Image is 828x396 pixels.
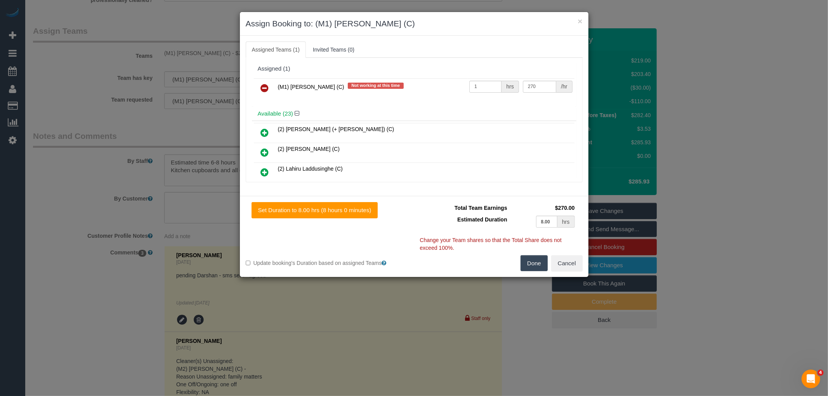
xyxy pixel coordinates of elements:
[307,42,361,58] a: Invited Teams (0)
[802,370,820,388] iframe: Intercom live chat
[557,216,575,228] div: hrs
[551,255,583,271] button: Cancel
[246,259,408,267] label: Update booking's Duration based on assigned Teams
[521,255,548,271] button: Done
[252,202,378,218] button: Set Duration to 8.00 hrs (8 hours 0 minutes)
[420,202,509,214] td: Total Team Earnings
[818,370,824,376] span: 4
[278,146,340,152] span: (2) [PERSON_NAME] (C)
[509,202,577,214] td: $270.00
[246,261,251,266] input: Update booking's Duration based on assigned Teams
[278,166,343,172] span: (2) Lahiru Laddusinghe (C)
[556,81,572,93] div: /hr
[258,66,571,72] div: Assigned (1)
[578,17,582,25] button: ×
[348,83,404,89] span: Not working at this time
[246,18,583,29] h3: Assign Booking to: (M1) [PERSON_NAME] (C)
[246,42,306,58] a: Assigned Teams (1)
[258,111,571,117] h4: Available (23)
[278,126,394,132] span: (2) [PERSON_NAME] (+ [PERSON_NAME]) (C)
[278,84,344,90] span: (M1) [PERSON_NAME] (C)
[457,216,507,223] span: Estimated Duration
[502,81,519,93] div: hrs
